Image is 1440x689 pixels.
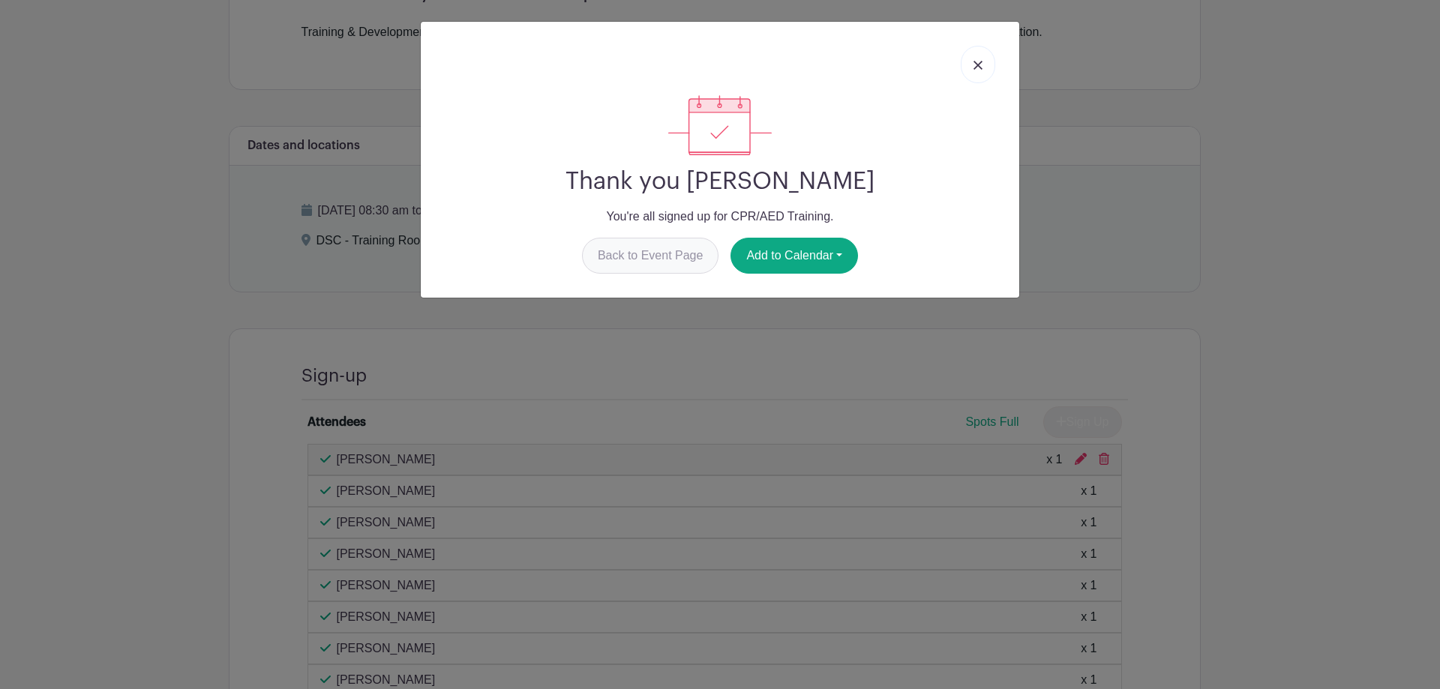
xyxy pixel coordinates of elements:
[730,238,858,274] button: Add to Calendar
[973,61,982,70] img: close_button-5f87c8562297e5c2d7936805f587ecaba9071eb48480494691a3f1689db116b3.svg
[433,167,1007,196] h2: Thank you [PERSON_NAME]
[668,95,772,155] img: signup_complete-c468d5dda3e2740ee63a24cb0ba0d3ce5d8a4ecd24259e683200fb1569d990c8.svg
[433,208,1007,226] p: You're all signed up for CPR/AED Training.
[582,238,719,274] a: Back to Event Page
